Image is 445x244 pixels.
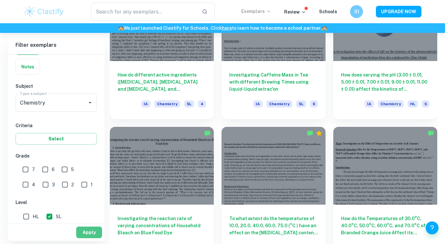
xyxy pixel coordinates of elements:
span: 1 [91,181,93,188]
img: Marked [428,130,434,137]
img: Marked [204,130,211,137]
span: 4 [198,100,206,107]
span: 🏫 [322,25,327,31]
button: Help and Feedback [426,221,439,234]
h6: Subject [16,83,97,90]
button: UPGRADE NOW [376,6,421,17]
span: IA [365,100,374,107]
span: IA [141,100,150,107]
p: Exemplars [241,8,271,15]
span: Chemistry [154,100,180,107]
input: Search for any exemplars... [91,3,197,21]
span: 🏫 [118,25,124,31]
span: 5 [71,166,74,173]
h6: How do different active ingredients ([MEDICAL_DATA], [MEDICAL_DATA] and [MEDICAL_DATA], and [MEDI... [118,71,206,93]
h6: Investigating the reaction rate of varying concentrations of Household Bleach on Blue Food Dye [118,215,206,236]
span: SL [56,213,61,220]
h6: We just launched Clastify for Schools. Click to learn how to become a school partner. [1,25,444,32]
h6: Filter exemplars [8,36,105,54]
span: IA [253,100,263,107]
h6: S1 [353,8,360,15]
span: HL [408,100,418,107]
span: 3 [52,181,55,188]
span: 5 [422,100,429,107]
span: Chemistry [378,100,404,107]
span: Chemistry [266,100,292,107]
span: SL [184,100,194,107]
p: Review [284,8,306,15]
a: Schools [319,9,337,14]
h6: How does varying the pH (3.00 ± 0.01, 5.00 ± 0.01, 7.00 ± 0.01, 9.00 ± 0.01, 11.00 ± 0.01) affect... [341,71,429,93]
span: SL [296,100,306,107]
button: Notes [16,59,40,75]
div: Premium [316,130,322,137]
span: 6 [310,100,318,107]
h6: To what extent do the temperatures of 10.0, 20.0, 40.0, 60.0, 75.0 (°C ) have an effect on the [M... [229,215,318,236]
h6: Level [16,199,97,206]
label: Type a subject [20,91,47,96]
span: 4 [32,181,35,188]
img: Marked [307,130,313,137]
button: S1 [350,5,363,18]
h6: Criteria [16,122,97,129]
span: 7 [32,166,35,173]
span: 6 [52,166,55,173]
span: HL [33,213,39,220]
h6: Investigating Caffeine Mass in Tea with different Brewing Times using liquid-liquid extrac'on [229,71,318,93]
button: Select [16,133,97,145]
span: 2 [71,181,74,188]
h6: Grade [16,152,97,159]
img: Clastify logo [24,5,65,18]
button: Open [86,98,95,107]
h6: How do the Temperatures of 30.0°C, 40.0°C, 50.0°C, 60.0°C, and 70.0°C of Branded Orange Juice Aff... [341,215,429,236]
button: Apply [76,227,102,238]
a: here [222,25,232,31]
